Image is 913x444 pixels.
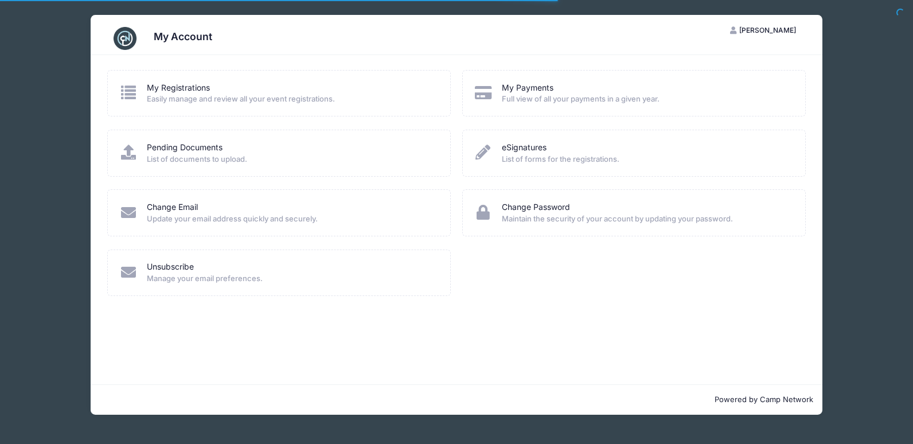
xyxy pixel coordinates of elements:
[147,94,435,105] span: Easily manage and review all your event registrations.
[502,213,790,225] span: Maintain the security of your account by updating your password.
[147,261,194,273] a: Unsubscribe
[147,154,435,165] span: List of documents to upload.
[100,394,813,406] p: Powered by Camp Network
[739,26,796,34] span: [PERSON_NAME]
[147,82,210,94] a: My Registrations
[502,82,553,94] a: My Payments
[502,201,570,213] a: Change Password
[502,154,790,165] span: List of forms for the registrations.
[720,21,806,40] button: [PERSON_NAME]
[147,213,435,225] span: Update your email address quickly and securely.
[502,142,547,154] a: eSignatures
[114,27,136,50] img: CampNetwork
[147,201,198,213] a: Change Email
[154,30,212,42] h3: My Account
[502,94,790,105] span: Full view of all your payments in a given year.
[147,142,223,154] a: Pending Documents
[147,273,435,285] span: Manage your email preferences.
